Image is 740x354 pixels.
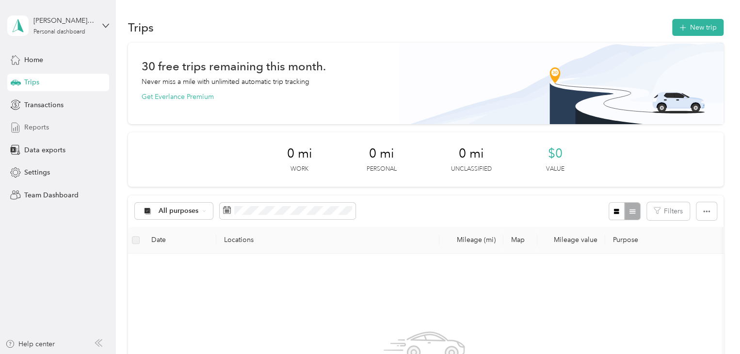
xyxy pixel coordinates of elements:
span: Data exports [24,145,65,155]
span: Reports [24,122,49,132]
p: Value [546,165,564,174]
h1: 30 free trips remaining this month. [142,61,326,71]
span: 0 mi [459,146,484,161]
th: Locations [216,227,439,254]
span: Settings [24,167,50,177]
span: Home [24,55,43,65]
p: Work [290,165,308,174]
img: Banner [399,43,724,124]
button: Filters [647,202,690,220]
span: 0 mi [369,146,394,161]
div: [PERSON_NAME][EMAIL_ADDRESS][PERSON_NAME][DOMAIN_NAME] [33,16,94,26]
p: Personal [367,165,397,174]
iframe: Everlance-gr Chat Button Frame [686,300,740,354]
span: Trips [24,77,39,87]
button: Get Everlance Premium [142,92,214,102]
span: $0 [548,146,563,161]
span: Team Dashboard [24,190,79,200]
button: New trip [672,19,724,36]
th: Map [503,227,537,254]
div: Personal dashboard [33,29,85,35]
span: All purposes [159,208,199,214]
p: Unclassified [451,165,492,174]
span: Transactions [24,100,64,110]
th: Mileage (mi) [439,227,503,254]
button: Help center [5,339,55,349]
th: Mileage value [537,227,605,254]
h1: Trips [128,22,154,32]
p: Never miss a mile with unlimited automatic trip tracking [142,77,309,87]
span: 0 mi [287,146,312,161]
th: Date [144,227,216,254]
